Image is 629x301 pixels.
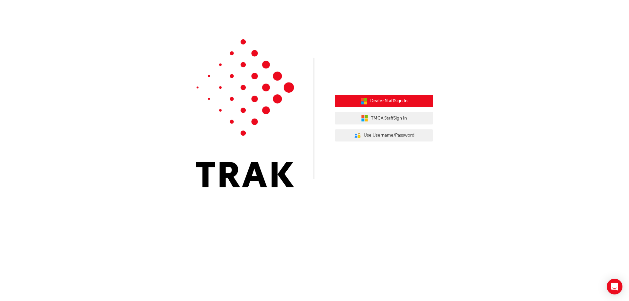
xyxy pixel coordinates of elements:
[335,112,433,124] button: TMCA StaffSign In
[196,39,294,187] img: Trak
[370,97,408,105] span: Dealer Staff Sign In
[335,129,433,142] button: Use Username/Password
[335,95,433,107] button: Dealer StaffSign In
[607,279,622,294] div: Open Intercom Messenger
[371,115,407,122] span: TMCA Staff Sign In
[364,132,414,139] span: Use Username/Password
